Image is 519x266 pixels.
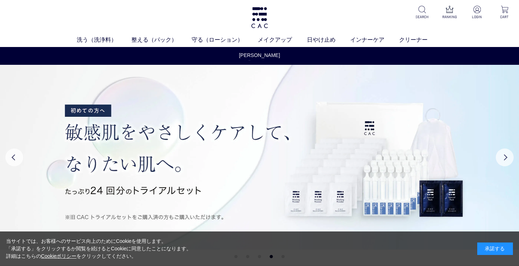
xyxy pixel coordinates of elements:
[131,35,192,44] a: 整える（パック）
[468,14,486,20] p: LOGIN
[6,238,192,260] div: 当サイトでは、お客様へのサービス向上のためにCookieを使用します。 「承諾する」をクリックするか閲覧を続けるとCookieに同意したことになります。 詳細はこちらの をクリックしてください。
[496,14,513,20] p: CART
[250,7,269,28] img: logo
[468,6,486,20] a: LOGIN
[77,35,131,44] a: 洗う（洗浄料）
[496,6,513,20] a: CART
[41,253,77,259] a: Cookieポリシー
[413,14,431,20] p: SEARCH
[441,6,458,20] a: RANKING
[413,6,431,20] a: SEARCH
[350,35,399,44] a: インナーケア
[258,35,307,44] a: メイクアップ
[496,148,514,166] button: Next
[477,242,513,255] div: 承諾する
[441,14,458,20] p: RANKING
[399,35,442,44] a: クリーナー
[307,35,350,44] a: 日やけ止め
[192,35,258,44] a: 守る（ローション）
[237,52,282,67] a: [PERSON_NAME]休業のお知らせ
[5,148,23,166] button: Previous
